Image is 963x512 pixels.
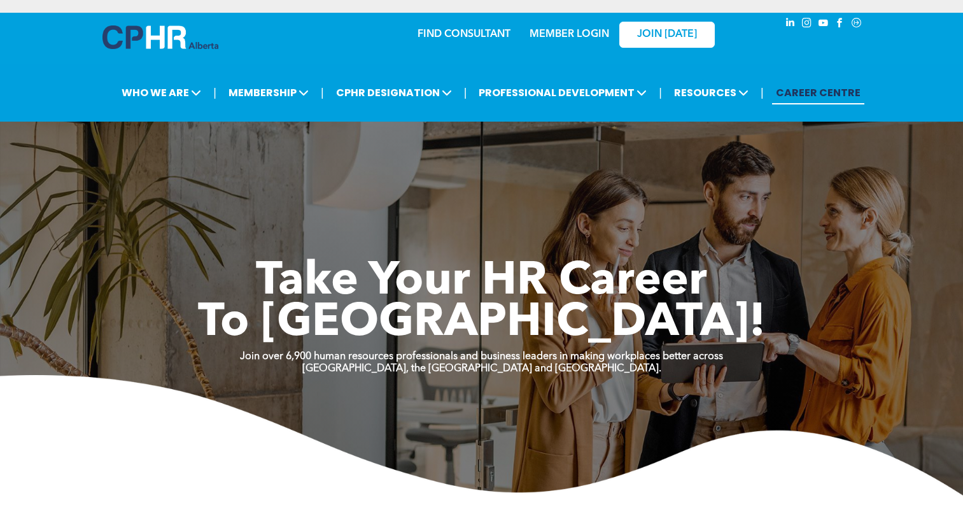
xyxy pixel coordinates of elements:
[198,301,766,346] span: To [GEOGRAPHIC_DATA]!
[619,22,715,48] a: JOIN [DATE]
[240,352,723,362] strong: Join over 6,900 human resources professionals and business leaders in making workplaces better ac...
[418,29,510,39] a: FIND CONSULTANT
[784,16,798,33] a: linkedin
[850,16,864,33] a: Social network
[321,80,324,106] li: |
[332,81,456,104] span: CPHR DESIGNATION
[670,81,752,104] span: RESOURCES
[833,16,847,33] a: facebook
[659,80,662,106] li: |
[817,16,831,33] a: youtube
[118,81,205,104] span: WHO WE ARE
[530,29,609,39] a: MEMBER LOGIN
[102,25,218,49] img: A blue and white logo for cp alberta
[464,80,467,106] li: |
[256,259,707,305] span: Take Your HR Career
[761,80,764,106] li: |
[225,81,313,104] span: MEMBERSHIP
[637,29,697,41] span: JOIN [DATE]
[800,16,814,33] a: instagram
[213,80,216,106] li: |
[302,364,661,374] strong: [GEOGRAPHIC_DATA], the [GEOGRAPHIC_DATA] and [GEOGRAPHIC_DATA].
[475,81,650,104] span: PROFESSIONAL DEVELOPMENT
[772,81,864,104] a: CAREER CENTRE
